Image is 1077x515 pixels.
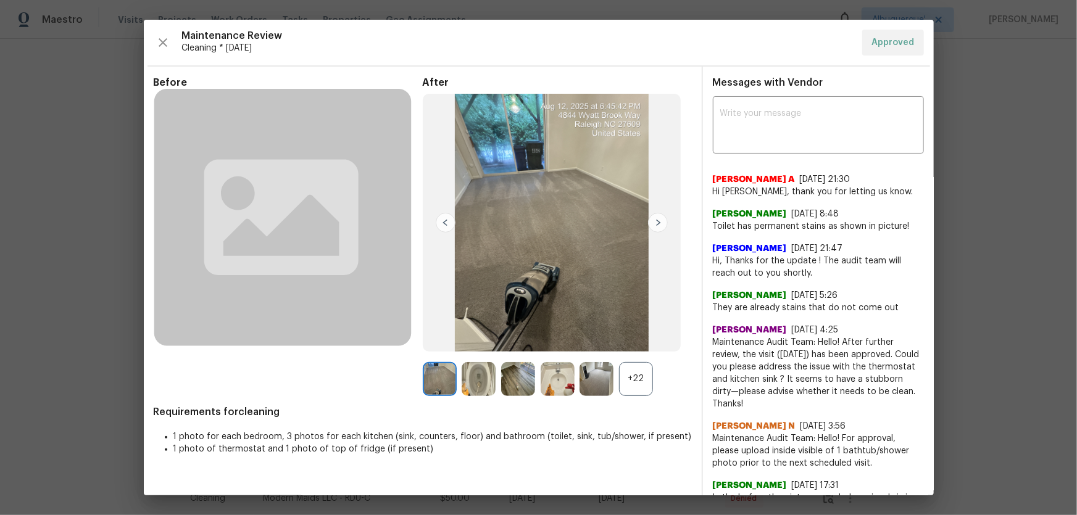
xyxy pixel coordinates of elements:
[713,242,787,255] span: [PERSON_NAME]
[792,291,838,300] span: [DATE] 5:26
[792,210,839,218] span: [DATE] 8:48
[713,208,787,220] span: [PERSON_NAME]
[800,422,846,431] span: [DATE] 3:56
[713,186,924,198] span: Hi [PERSON_NAME], thank you for letting us know.
[713,220,924,233] span: Toilet has permanent stains as shown in picture!
[792,481,839,490] span: [DATE] 17:31
[154,76,423,89] span: Before
[713,479,787,492] span: [PERSON_NAME]
[182,42,852,54] span: Cleaning * [DATE]
[173,443,692,455] li: 1 photo of thermostat and 1 photo of top of fridge (if present)
[713,255,924,279] span: Hi, Thanks for the update ! The audit team will reach out to you shortly.
[713,420,796,432] span: [PERSON_NAME] N
[713,78,823,88] span: Messages with Vendor
[800,175,850,184] span: [DATE] 21:30
[182,30,852,42] span: Maintenance Review
[154,406,692,418] span: Requirements for cleaning
[792,326,839,334] span: [DATE] 4:25
[423,76,692,89] span: After
[648,213,668,233] img: right-chevron-button-url
[713,302,924,314] span: They are already stains that do not come out
[436,213,455,233] img: left-chevron-button-url
[792,244,843,253] span: [DATE] 21:47
[173,431,692,443] li: 1 photo for each bedroom, 3 photos for each kitchen (sink, counters, floor) and bathroom (toilet,...
[713,432,924,469] span: Maintenance Audit Team: Hello! For approval, please upload inside visible of 1 bathtub/shower pho...
[713,173,795,186] span: [PERSON_NAME] A
[713,324,787,336] span: [PERSON_NAME]
[713,289,787,302] span: [PERSON_NAME]
[619,362,653,396] div: +22
[713,336,924,410] span: Maintenance Audit Team: Hello! After further review, the visit ([DATE]) has been approved. Could ...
